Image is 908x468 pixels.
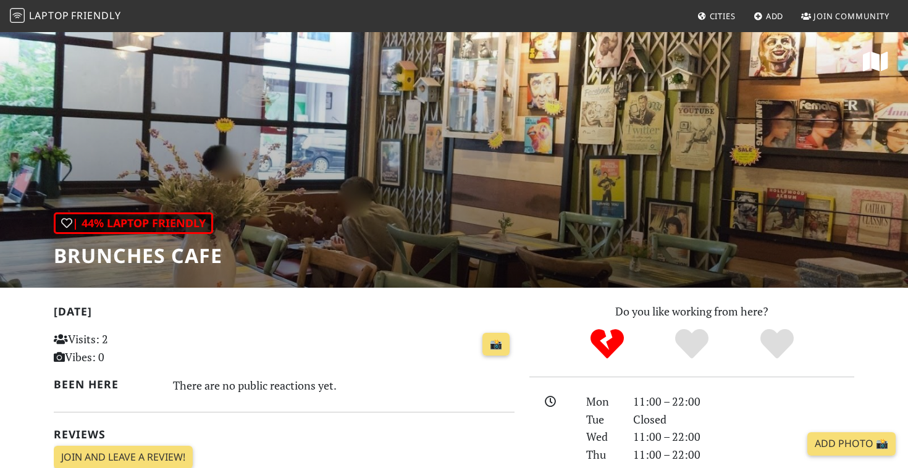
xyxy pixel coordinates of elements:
[54,244,222,267] h1: Brunches Cafe
[813,10,889,22] span: Join Community
[10,6,121,27] a: LaptopFriendly LaptopFriendly
[482,333,510,356] a: 📸
[796,5,894,27] a: Join Community
[10,8,25,23] img: LaptopFriendly
[54,378,158,391] h2: Been here
[710,10,736,22] span: Cities
[626,446,862,464] div: 11:00 – 22:00
[749,5,789,27] a: Add
[766,10,784,22] span: Add
[565,327,650,361] div: No
[692,5,741,27] a: Cities
[54,330,198,366] p: Visits: 2 Vibes: 0
[579,411,626,428] div: Tue
[734,327,820,361] div: Definitely!
[529,303,854,320] p: Do you like working from here?
[173,375,515,395] div: There are no public reactions yet.
[626,411,862,428] div: Closed
[71,9,120,22] span: Friendly
[579,428,626,446] div: Wed
[54,212,213,234] div: | 44% Laptop Friendly
[626,428,862,446] div: 11:00 – 22:00
[29,9,69,22] span: Laptop
[626,393,862,411] div: 11:00 – 22:00
[54,305,515,323] h2: [DATE]
[579,446,626,464] div: Thu
[579,393,626,411] div: Mon
[807,432,896,456] a: Add Photo 📸
[54,428,515,441] h2: Reviews
[649,327,734,361] div: Yes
